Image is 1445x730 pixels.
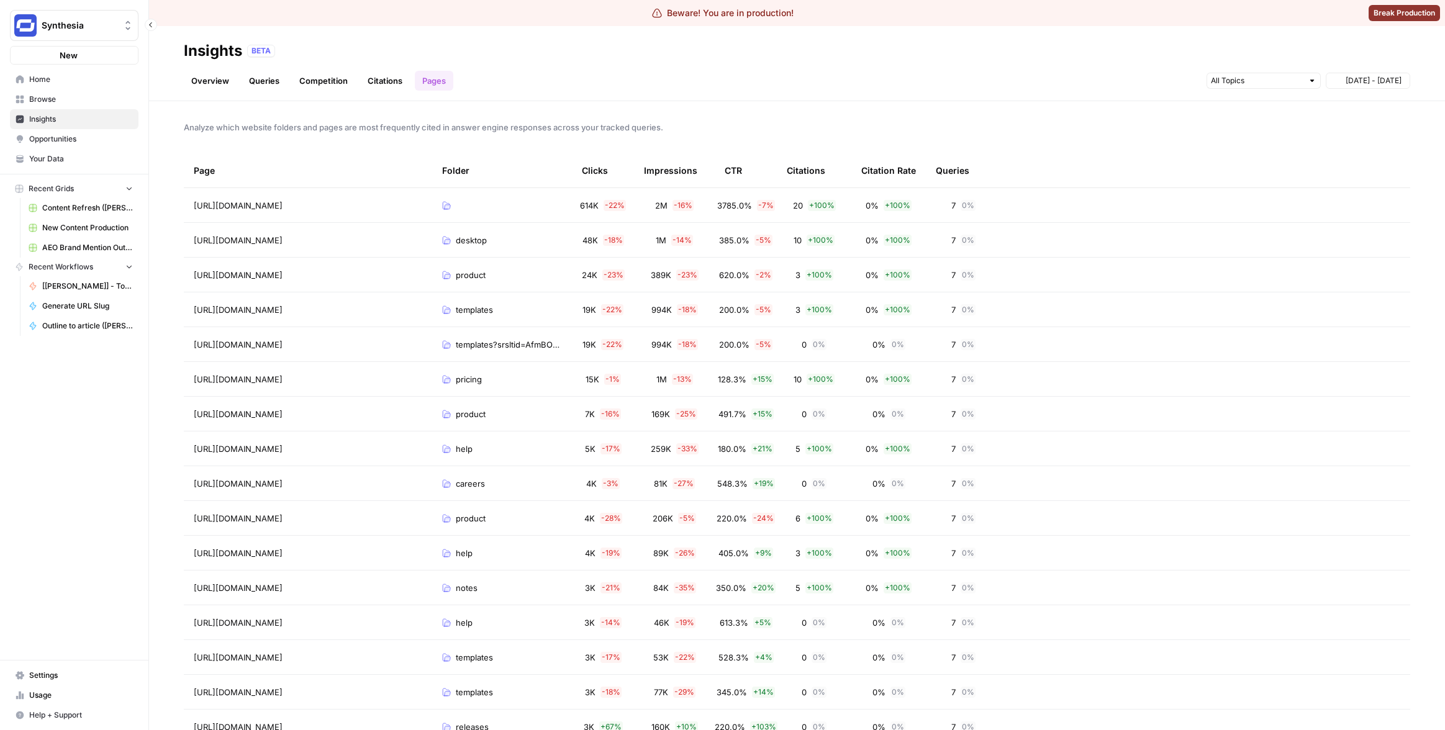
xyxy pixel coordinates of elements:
span: - 18 % [600,687,622,698]
span: product [456,512,486,525]
span: + 100 % [805,269,833,281]
span: [URL][DOMAIN_NAME] [194,582,283,594]
span: 2M [655,199,668,212]
span: 0% [866,234,879,246]
span: - 5 % [754,304,772,315]
span: [URL][DOMAIN_NAME] [194,269,283,281]
a: Competition [292,71,355,91]
span: 7 [951,234,956,246]
span: 200.0% [719,338,750,351]
span: - 3 % [602,478,620,489]
span: + 15 % [751,408,774,420]
span: 77K [654,686,668,698]
button: [DATE] - [DATE] [1326,73,1410,89]
span: 0% [872,477,886,490]
span: Help + Support [29,710,133,721]
span: 7 [951,547,956,559]
span: + 15 % [751,374,774,385]
span: + 100 % [884,269,912,281]
span: 220.0% [717,512,747,525]
span: 385.0% [719,234,750,246]
span: 7 [951,443,956,455]
span: - 25 % [675,408,697,420]
span: 0 [802,686,807,698]
span: 1M [656,234,666,246]
span: - 26 % [674,547,696,559]
span: 389K [651,269,671,281]
a: Settings [10,665,138,685]
span: 0% [872,651,886,664]
span: - 14 % [671,235,693,246]
div: BETA [247,45,275,57]
span: [URL][DOMAIN_NAME] [194,477,283,490]
span: 81K [654,477,668,490]
a: Overview [184,71,237,91]
span: - 16 % [600,408,621,420]
button: Break Production [1369,5,1440,21]
span: 0 % [890,478,905,489]
span: - 5 % [754,235,772,246]
span: 994K [651,338,672,351]
span: 206K [653,512,673,525]
span: 0% [872,338,886,351]
span: - 18 % [677,339,698,350]
span: 405.0% [718,547,749,559]
a: Content Refresh ([PERSON_NAME]) [23,198,138,218]
span: 0 % [961,513,976,524]
span: 0 % [961,235,976,246]
span: 7 [951,199,956,212]
span: 0 % [961,582,976,593]
span: 169K [651,408,670,420]
span: 7 [951,373,956,385]
span: 0% [866,443,879,455]
span: 0% [866,547,879,559]
span: 0 % [890,408,905,420]
div: Beware! You are in production! [652,7,794,19]
a: New Content Production [23,218,138,238]
span: + 100 % [884,513,912,524]
span: - 22 % [601,304,623,315]
span: 528.3% [718,651,749,664]
span: 0% [866,304,879,316]
span: templates [456,651,493,664]
span: 5 [795,582,800,594]
span: 0 [802,408,807,420]
span: 6 [795,512,800,525]
a: Opportunities [10,129,138,149]
span: [URL][DOMAIN_NAME] [194,304,283,316]
span: + 20 % [751,582,776,593]
span: templates?srsltid=AfmBOopwk18pKlnUSFOMw4fCxpwMd00vBixwaiyQbKA5VnjVjqqzgfCJ [456,338,562,351]
button: Help + Support [10,705,138,725]
span: help [456,547,473,559]
span: - 23 % [676,269,699,281]
div: CTR [725,153,742,187]
span: - 2 % [754,269,772,281]
span: Opportunities [29,133,133,145]
span: 7 [951,582,956,594]
span: 0 % [961,443,976,454]
span: - 29 % [673,687,695,698]
span: - 19 % [600,547,622,559]
span: 0% [866,582,879,594]
span: - 17 % [600,443,622,454]
span: 3K [585,686,596,698]
a: [[PERSON_NAME]] - Tools & Features Pages Refreshe - [MAIN WORKFLOW] [23,276,138,296]
span: - 13 % [672,374,693,385]
div: Citations [787,153,825,187]
span: product [456,408,486,420]
span: 5K [585,443,596,455]
span: 19K [582,304,596,316]
span: 7 [951,304,956,316]
a: Insights [10,109,138,129]
span: 614K [580,199,599,212]
span: 259K [651,443,671,455]
span: - 5 % [754,339,772,350]
span: - 33 % [676,443,699,454]
span: - 17 % [600,652,622,663]
span: 0 % [890,687,905,698]
span: + 100 % [884,443,912,454]
div: Impressions [644,153,697,187]
span: [URL][DOMAIN_NAME] [194,547,283,559]
span: Analyze which website folders and pages are most frequently cited in answer engine responses acro... [184,121,1410,133]
span: Usage [29,690,133,701]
